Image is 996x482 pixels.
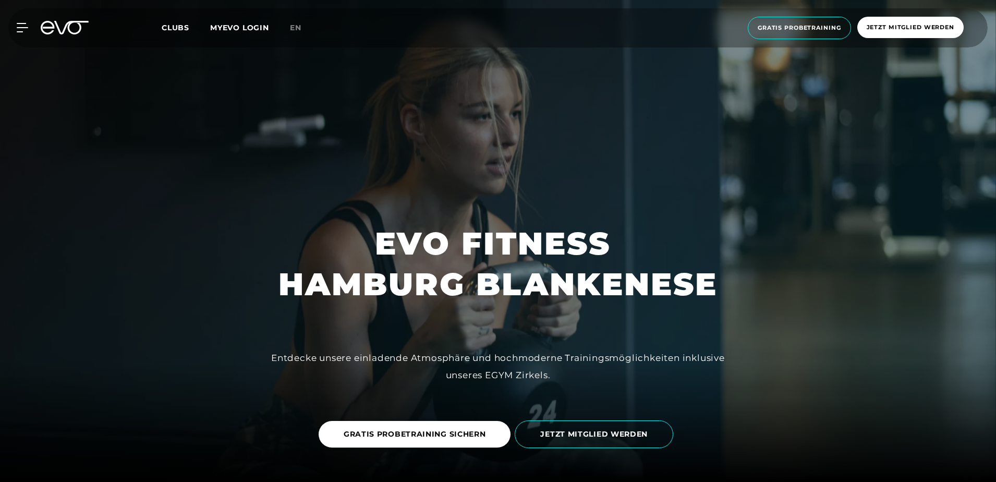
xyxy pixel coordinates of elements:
[540,429,648,440] span: JETZT MITGLIED WERDEN
[867,23,954,32] span: Jetzt Mitglied werden
[344,429,486,440] span: GRATIS PROBETRAINING SICHERN
[290,22,314,34] a: en
[515,413,677,456] a: JETZT MITGLIED WERDEN
[210,23,269,32] a: MYEVO LOGIN
[854,17,967,39] a: Jetzt Mitglied werden
[745,17,854,39] a: Gratis Probetraining
[758,23,841,32] span: Gratis Probetraining
[290,23,301,32] span: en
[162,23,189,32] span: Clubs
[278,223,718,305] h1: EVO FITNESS HAMBURG BLANKENESE
[263,350,733,383] div: Entdecke unsere einladende Atmosphäre und hochmoderne Trainingsmöglichkeiten inklusive unseres EG...
[319,413,515,455] a: GRATIS PROBETRAINING SICHERN
[162,22,210,32] a: Clubs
